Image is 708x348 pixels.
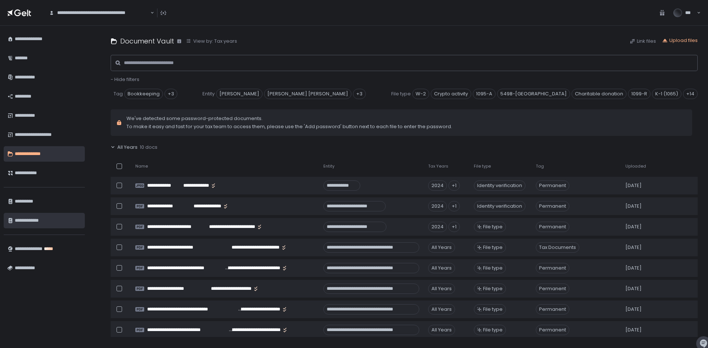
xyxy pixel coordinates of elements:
[448,201,460,211] div: +1
[625,244,642,251] span: [DATE]
[428,222,447,232] div: 2024
[483,224,503,230] span: File type
[625,327,642,333] span: [DATE]
[536,201,569,211] span: Permanent
[625,164,646,169] span: Uploaded
[431,89,471,99] span: Crypto activity
[629,38,656,45] button: Link files
[536,263,569,273] span: Permanent
[625,265,642,271] span: [DATE]
[428,242,455,253] div: All Years
[412,89,429,99] span: W-2
[483,327,503,333] span: File type
[186,38,237,45] button: View by: Tax years
[428,325,455,335] div: All Years
[683,89,698,99] div: +14
[483,285,503,292] span: File type
[662,37,698,44] button: Upload files
[120,36,174,46] h1: Document Vault
[483,306,503,313] span: File type
[111,76,139,83] button: - Hide filters
[323,164,334,169] span: Entity
[483,244,503,251] span: File type
[428,284,455,294] div: All Years
[428,164,448,169] span: Tax Years
[473,89,496,99] span: 1095-A
[114,91,123,97] span: Tag
[149,9,150,17] input: Search for option
[536,242,579,253] span: Tax Documents
[117,144,138,151] span: All Years
[124,89,163,99] span: Bookkeeping
[625,285,642,292] span: [DATE]
[164,89,177,99] div: +3
[202,91,215,97] span: Entity
[264,89,351,99] span: [PERSON_NAME] [PERSON_NAME]
[428,180,447,191] div: 2024
[428,263,455,273] div: All Years
[126,115,452,122] span: We've detected some password-protected documents.
[474,164,491,169] span: File type
[126,123,452,130] span: To make it easy and fast for your tax team to access them, please use the 'Add password' button n...
[135,164,148,169] span: Name
[536,222,569,232] span: Permanent
[140,144,157,151] span: 10 docs
[625,224,642,230] span: [DATE]
[391,91,411,97] span: File type
[652,89,681,99] span: K-1 (1065)
[448,222,460,232] div: +1
[474,201,525,211] div: Identity verification
[536,304,569,314] span: Permanent
[497,89,570,99] span: 5498-[GEOGRAPHIC_DATA]
[625,182,642,189] span: [DATE]
[628,89,650,99] span: 1099-R
[536,164,544,169] span: Tag
[448,180,460,191] div: +1
[216,89,263,99] span: [PERSON_NAME]
[625,203,642,210] span: [DATE]
[474,180,525,191] div: Identity verification
[483,265,503,271] span: File type
[428,201,447,211] div: 2024
[428,304,455,314] div: All Years
[44,5,154,21] div: Search for option
[625,306,642,313] span: [DATE]
[353,89,366,99] div: +3
[536,284,569,294] span: Permanent
[536,325,569,335] span: Permanent
[536,180,569,191] span: Permanent
[572,89,627,99] span: Charitable donation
